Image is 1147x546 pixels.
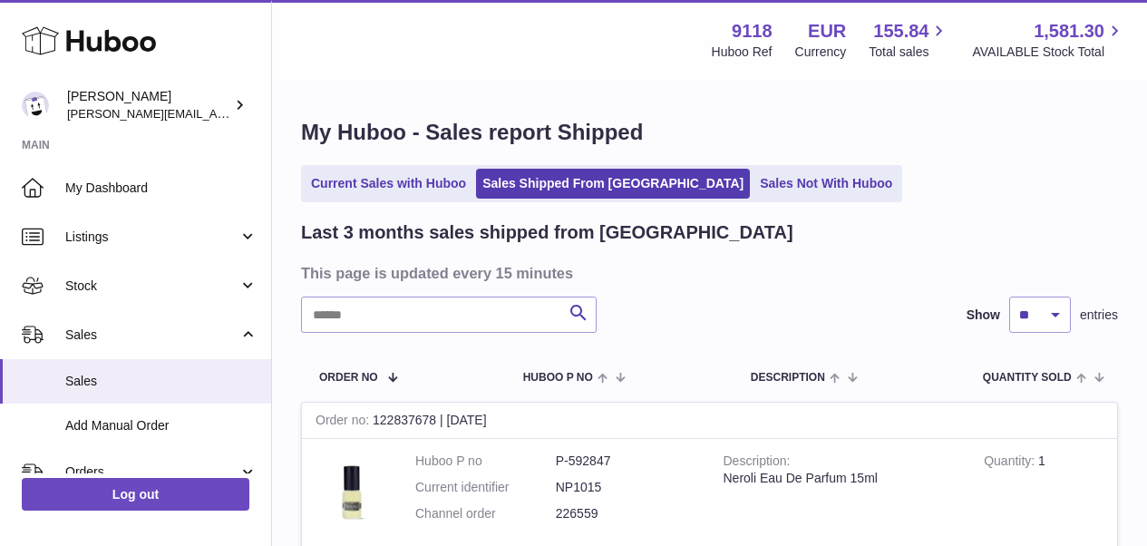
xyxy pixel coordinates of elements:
[972,19,1125,61] a: 1,581.30 AVAILABLE Stock Total
[523,372,593,384] span: Huboo P no
[319,372,378,384] span: Order No
[873,19,928,44] span: 155.84
[712,44,773,61] div: Huboo Ref
[65,229,238,246] span: Listings
[753,169,899,199] a: Sales Not With Huboo
[65,417,258,434] span: Add Manual Order
[415,453,556,470] dt: Huboo P no
[415,479,556,496] dt: Current identifier
[556,479,696,496] dd: NP1015
[316,413,373,432] strong: Order no
[476,169,750,199] a: Sales Shipped From [GEOGRAPHIC_DATA]
[732,19,773,44] strong: 9118
[301,220,793,245] h2: Last 3 months sales shipped from [GEOGRAPHIC_DATA]
[301,118,1118,147] h1: My Huboo - Sales report Shipped
[1080,307,1118,324] span: entries
[556,453,696,470] dd: P-592847
[67,88,230,122] div: [PERSON_NAME]
[869,44,949,61] span: Total sales
[984,453,1038,473] strong: Quantity
[65,327,238,344] span: Sales
[65,463,238,481] span: Orders
[556,505,696,522] dd: 226559
[415,505,556,522] dt: Channel order
[724,453,791,473] strong: Description
[1034,19,1104,44] span: 1,581.30
[808,19,846,44] strong: EUR
[302,403,1117,439] div: 122837678 | [DATE]
[869,19,949,61] a: 155.84 Total sales
[22,92,49,119] img: freddie.sawkins@czechandspeake.com
[65,373,258,390] span: Sales
[795,44,847,61] div: Currency
[751,372,825,384] span: Description
[301,263,1113,283] h3: This page is updated every 15 minutes
[967,307,1000,324] label: Show
[972,44,1125,61] span: AVAILABLE Stock Total
[65,180,258,197] span: My Dashboard
[22,478,249,511] a: Log out
[67,106,461,121] span: [PERSON_NAME][EMAIL_ADDRESS][PERSON_NAME][DOMAIN_NAME]
[724,470,957,487] div: Neroli Eau De Parfum 15ml
[65,278,238,295] span: Stock
[316,453,388,525] img: admin-ajax-1.png
[970,439,1117,545] td: 1
[305,169,472,199] a: Current Sales with Huboo
[983,372,1072,384] span: Quantity Sold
